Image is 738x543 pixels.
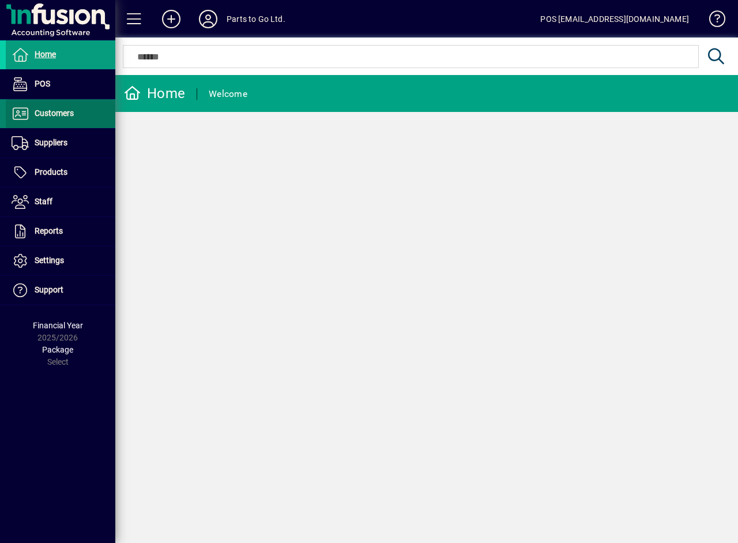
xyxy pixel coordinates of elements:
[35,79,50,88] span: POS
[227,10,285,28] div: Parts to Go Ltd.
[6,129,115,158] a: Suppliers
[6,246,115,275] a: Settings
[33,321,83,330] span: Financial Year
[6,99,115,128] a: Customers
[540,10,689,28] div: POS [EMAIL_ADDRESS][DOMAIN_NAME]
[35,138,67,147] span: Suppliers
[35,197,52,206] span: Staff
[6,217,115,246] a: Reports
[42,345,73,354] span: Package
[124,84,185,103] div: Home
[209,85,247,103] div: Welcome
[35,226,63,235] span: Reports
[6,188,115,216] a: Staff
[35,285,63,294] span: Support
[35,256,64,265] span: Settings
[6,276,115,305] a: Support
[35,108,74,118] span: Customers
[153,9,190,29] button: Add
[35,50,56,59] span: Home
[701,2,724,40] a: Knowledge Base
[190,9,227,29] button: Profile
[35,167,67,177] span: Products
[6,70,115,99] a: POS
[6,158,115,187] a: Products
